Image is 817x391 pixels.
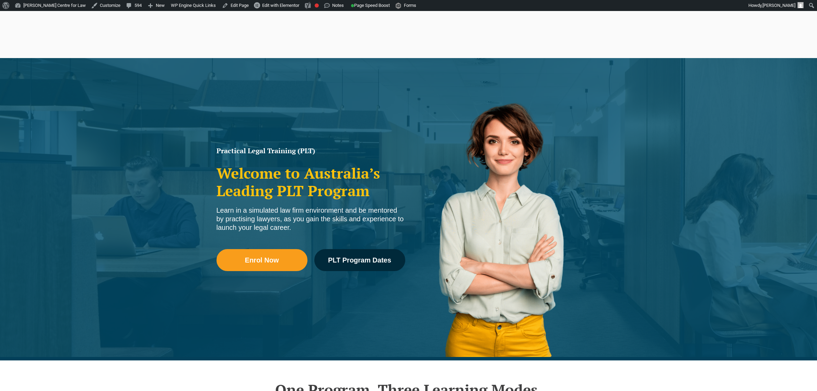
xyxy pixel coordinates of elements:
[217,147,405,154] h1: Practical Legal Training (PLT)
[315,3,319,8] div: Focus keyphrase not set
[762,3,795,8] span: [PERSON_NAME]
[217,206,405,232] div: Learn in a simulated law firm environment and be mentored by practising lawyers, as you gain the ...
[217,249,307,271] a: Enrol Now
[328,257,391,264] span: PLT Program Dates
[245,257,279,264] span: Enrol Now
[262,3,299,8] span: Edit with Elementor
[314,249,405,271] a: PLT Program Dates
[217,165,405,199] h2: Welcome to Australia’s Leading PLT Program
